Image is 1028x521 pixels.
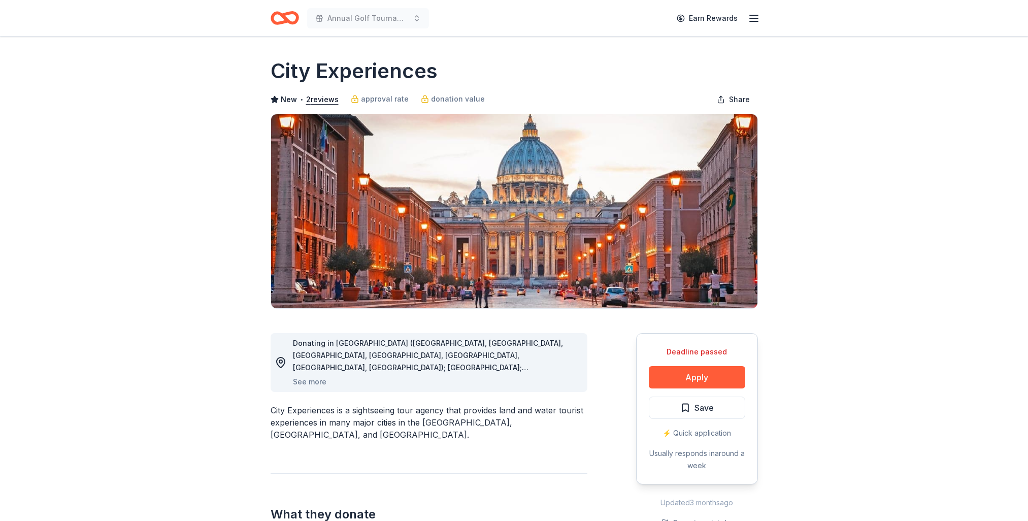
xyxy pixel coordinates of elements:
[649,397,745,419] button: Save
[293,376,326,388] button: See more
[306,93,339,106] button: 2reviews
[307,8,429,28] button: Annual Golf Tournament Fundraiser
[671,9,744,27] a: Earn Rewards
[694,401,714,414] span: Save
[431,93,485,105] span: donation value
[271,404,587,441] div: City Experiences is a sightseeing tour agency that provides land and water tourist experiences in...
[293,339,570,445] span: Donating in [GEOGRAPHIC_DATA] ([GEOGRAPHIC_DATA], [GEOGRAPHIC_DATA], [GEOGRAPHIC_DATA], [GEOGRAPH...
[327,12,409,24] span: Annual Golf Tournament Fundraiser
[271,6,299,30] a: Home
[300,95,303,104] span: •
[351,93,409,105] a: approval rate
[281,93,297,106] span: New
[649,366,745,388] button: Apply
[729,93,750,106] span: Share
[649,427,745,439] div: ⚡️ Quick application
[649,447,745,472] div: Usually responds in around a week
[709,89,758,110] button: Share
[636,497,758,509] div: Updated 3 months ago
[271,114,757,308] img: Image for City Experiences
[421,93,485,105] a: donation value
[361,93,409,105] span: approval rate
[271,57,438,85] h1: City Experiences
[649,346,745,358] div: Deadline passed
